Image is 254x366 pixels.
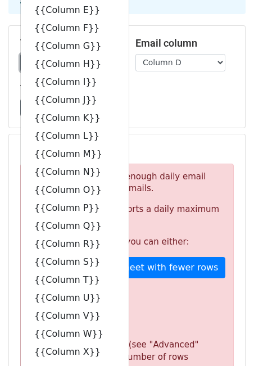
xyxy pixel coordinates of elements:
a: {{Column P}} [21,199,129,217]
a: {{Column S}} [21,253,129,271]
a: {{Column W}} [21,325,129,343]
a: {{Column U}} [21,289,129,307]
a: {{Column R}} [21,235,129,253]
iframe: Chat Widget [198,312,254,366]
a: {{Column X}} [21,343,129,361]
a: {{Column K}} [21,109,129,127]
a: {{Column H}} [21,55,129,73]
a: {{Column M}} [21,145,129,163]
a: {{Column I}} [21,73,129,91]
a: {{Column J}} [21,91,129,109]
a: {{Column V}} [21,307,129,325]
a: {{Column O}} [21,181,129,199]
a: {{Column L}} [21,127,129,145]
a: {{Column F}} [21,19,129,37]
a: {{Column N}} [21,163,129,181]
h5: Email column [135,37,234,49]
a: {{Column Q}} [21,217,129,235]
a: {{Column E}} [21,1,129,19]
a: {{Column G}} [21,37,129,55]
a: {{Column T}} [21,271,129,289]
